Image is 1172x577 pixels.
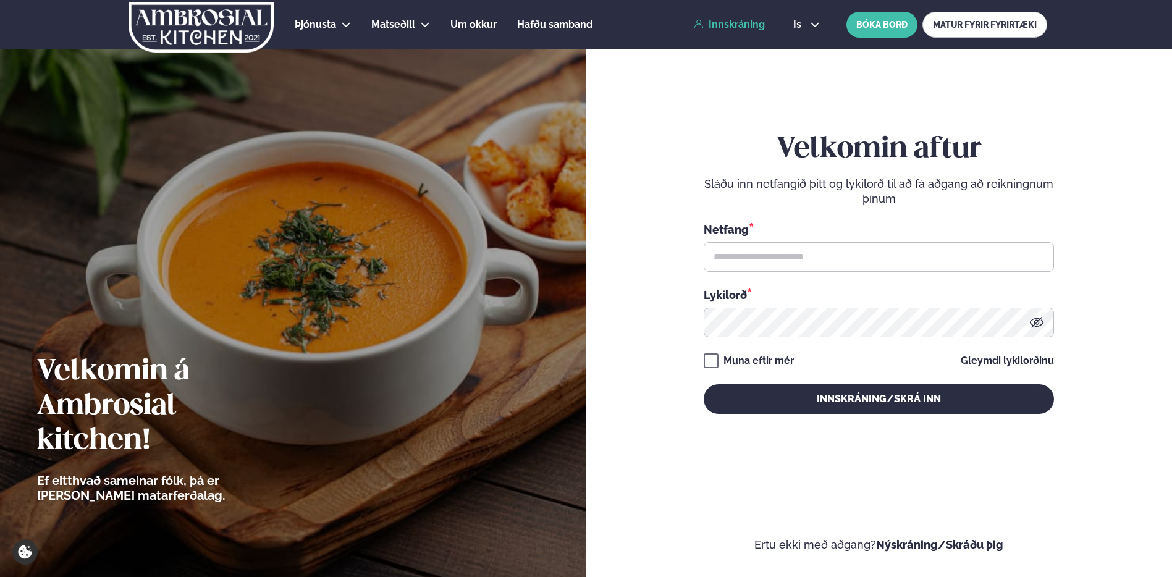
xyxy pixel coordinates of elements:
[517,17,592,32] a: Hafðu samband
[704,384,1054,414] button: Innskráning/Skrá inn
[517,19,592,30] span: Hafðu samband
[623,537,1136,552] p: Ertu ekki með aðgang?
[12,539,38,565] a: Cookie settings
[922,12,1047,38] a: MATUR FYRIR FYRIRTÆKI
[704,221,1054,237] div: Netfang
[450,19,497,30] span: Um okkur
[371,19,415,30] span: Matseðill
[295,19,336,30] span: Þjónusta
[704,132,1054,167] h2: Velkomin aftur
[450,17,497,32] a: Um okkur
[961,356,1054,366] a: Gleymdi lykilorðinu
[793,20,805,30] span: is
[37,355,293,458] h2: Velkomin á Ambrosial kitchen!
[371,17,415,32] a: Matseðill
[846,12,917,38] button: BÓKA BORÐ
[876,538,1003,551] a: Nýskráning/Skráðu þig
[127,2,275,53] img: logo
[37,473,293,503] p: Ef eitthvað sameinar fólk, þá er [PERSON_NAME] matarferðalag.
[704,287,1054,303] div: Lykilorð
[704,177,1054,206] p: Sláðu inn netfangið þitt og lykilorð til að fá aðgang að reikningnum þínum
[295,17,336,32] a: Þjónusta
[694,19,765,30] a: Innskráning
[783,20,830,30] button: is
